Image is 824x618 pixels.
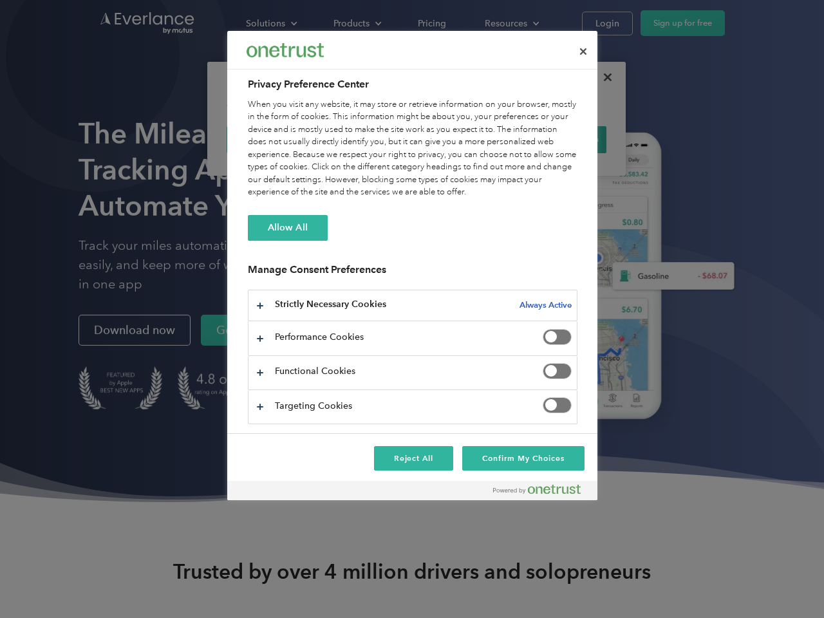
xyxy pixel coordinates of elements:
[227,31,597,500] div: Privacy Preference Center
[248,98,577,199] div: When you visit any website, it may store or retrieve information on your browser, mostly in the f...
[247,43,324,57] img: Everlance
[248,77,577,92] h2: Privacy Preference Center
[493,484,581,494] img: Powered by OneTrust Opens in a new Tab
[248,215,328,241] button: Allow All
[247,37,324,63] div: Everlance
[493,484,591,500] a: Powered by OneTrust Opens in a new Tab
[248,263,577,283] h3: Manage Consent Preferences
[374,446,454,471] button: Reject All
[569,37,597,66] button: Close
[462,446,584,471] button: Confirm My Choices
[227,31,597,500] div: Preference center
